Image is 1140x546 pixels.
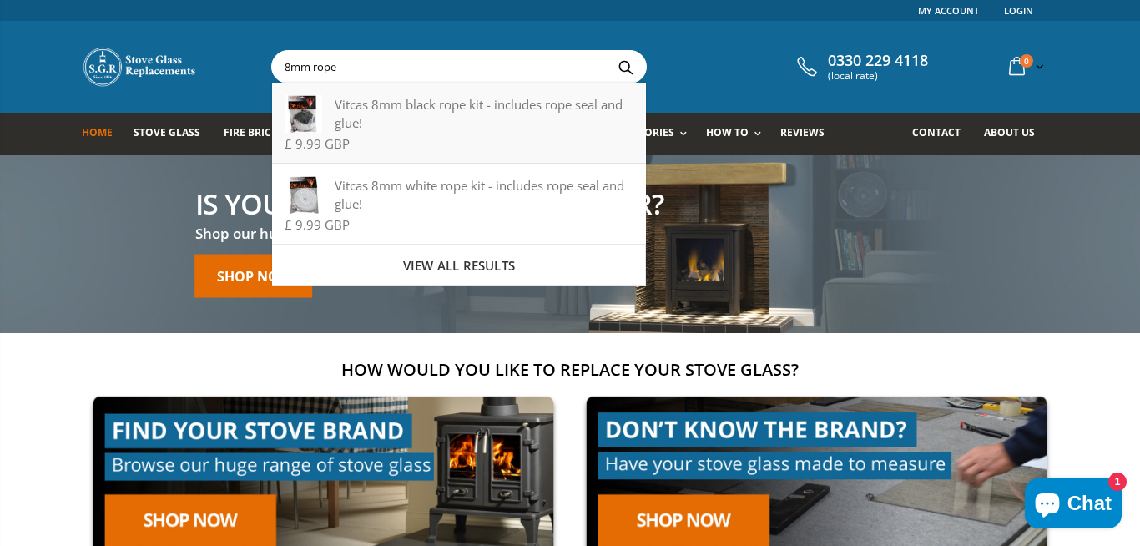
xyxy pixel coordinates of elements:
span: About us [984,125,1035,139]
span: £ 9.99 GBP [285,216,350,233]
a: Accessories [607,113,695,155]
span: 0330 229 4118 [828,52,928,70]
span: 0 [1020,54,1033,68]
h2: Is your stove ready for winter? [195,189,663,217]
inbox-online-store-chat: Shopify online store chat [1020,478,1127,533]
a: Contact [912,113,973,155]
span: Fire Bricks [224,125,284,139]
button: Search [607,51,644,83]
a: Stove Glass [134,113,213,155]
span: Stove Glass [134,125,200,139]
a: Fire Bricks [224,113,296,155]
div: Vitcas 8mm black rope kit - includes rope seal and glue! [285,95,633,132]
a: 0330 229 4118 (local rate) [793,52,928,82]
span: Contact [912,125,961,139]
a: Shop now [195,254,313,297]
span: £ 9.99 GBP [285,135,350,152]
a: About us [984,113,1047,155]
input: Search your stove brand... [272,51,833,83]
span: (local rate) [828,70,928,82]
a: 0 [1002,50,1047,83]
span: View all results [403,257,515,274]
span: Reviews [780,125,825,139]
a: Home [82,113,125,155]
span: How To [706,125,749,139]
a: Reviews [780,113,837,155]
h2: How would you like to replace your stove glass? [82,358,1058,381]
div: Vitcas 8mm white rope kit - includes rope seal and glue! [285,176,633,213]
img: Stove Glass Replacement [82,46,199,88]
a: How To [706,113,769,155]
h3: Shop our huge range of replacement stove glass [DATE] [195,224,663,243]
span: Home [82,125,113,139]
